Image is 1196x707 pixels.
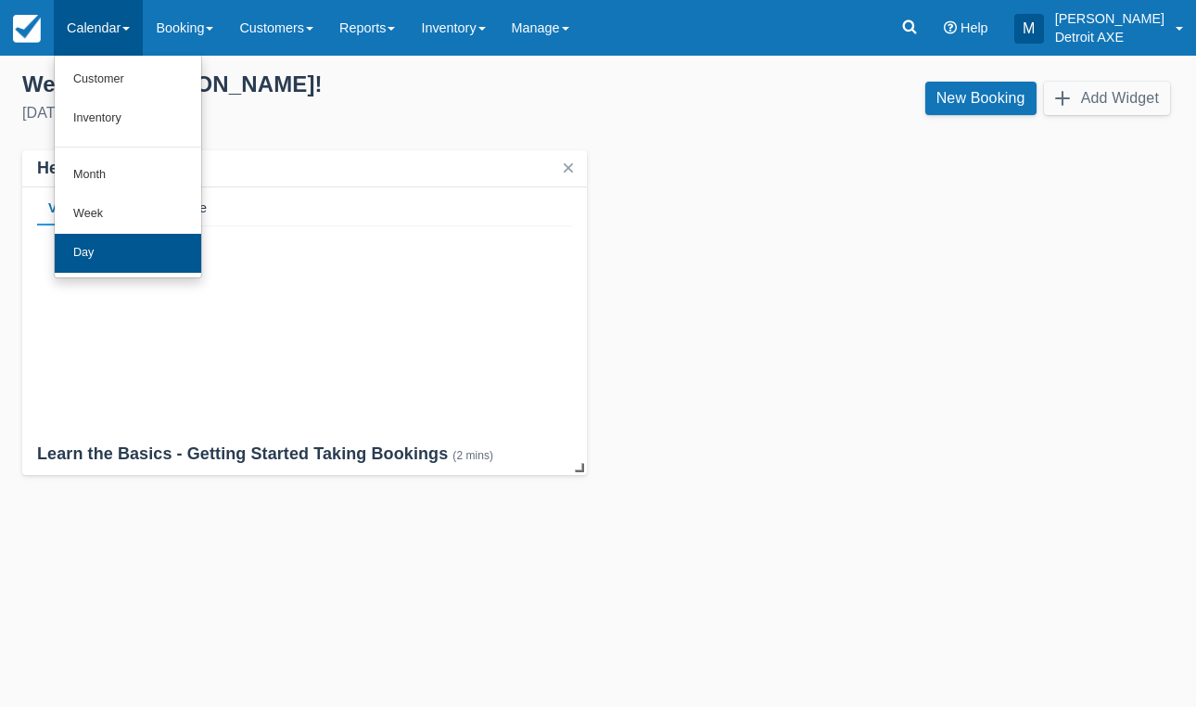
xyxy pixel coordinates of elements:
[452,449,493,462] div: (2 mins)
[55,234,201,273] a: Day
[961,20,988,35] span: Help
[13,15,41,43] img: checkfront-main-nav-mini-logo.png
[55,60,201,99] a: Customer
[55,99,201,138] a: Inventory
[1055,28,1164,46] p: Detroit AXE
[37,158,112,179] div: Helpdesk
[22,102,583,124] div: [DATE]
[55,195,201,234] a: Week
[54,56,202,278] ul: Calendar
[1055,9,1164,28] p: [PERSON_NAME]
[22,71,583,98] div: Welcome , [PERSON_NAME] !
[37,443,572,467] div: Learn the Basics - Getting Started Taking Bookings
[1014,14,1044,44] div: M
[37,187,95,226] div: Video
[1044,82,1170,115] button: Add Widget
[944,21,957,34] i: Help
[925,82,1037,115] a: New Booking
[55,156,201,195] a: Month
